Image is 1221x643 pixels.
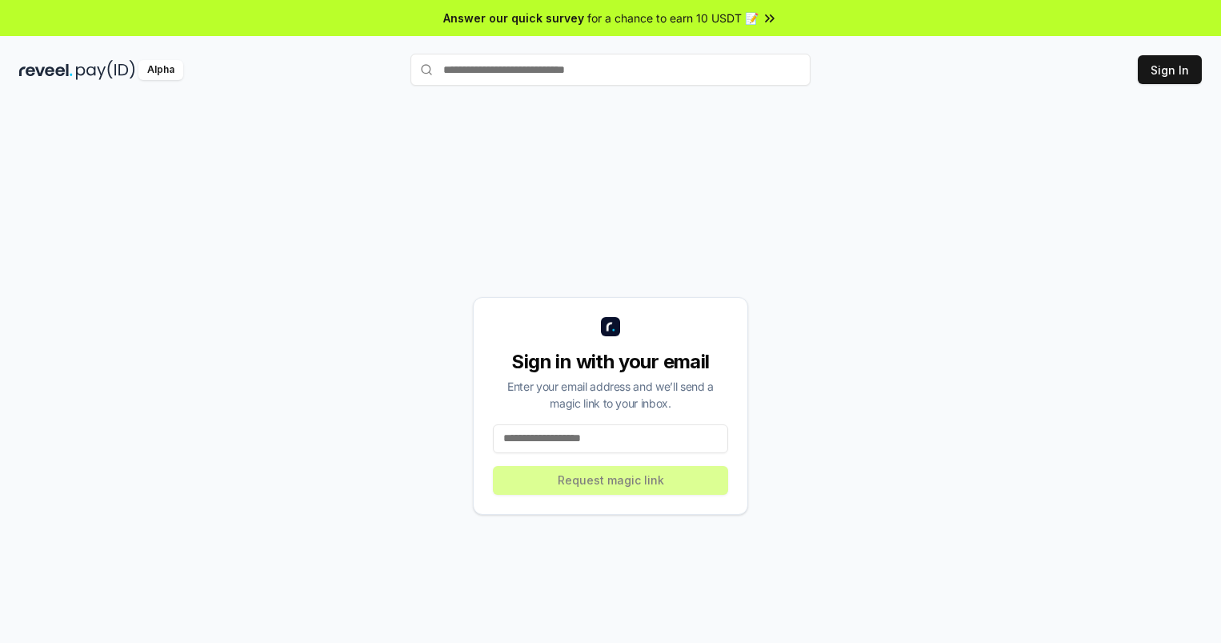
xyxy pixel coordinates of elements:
img: reveel_dark [19,60,73,80]
span: Answer our quick survey [443,10,584,26]
img: logo_small [601,317,620,336]
div: Enter your email address and we’ll send a magic link to your inbox. [493,378,728,412]
div: Sign in with your email [493,349,728,375]
div: Alpha [138,60,183,80]
span: for a chance to earn 10 USDT 📝 [587,10,759,26]
button: Sign In [1138,55,1202,84]
img: pay_id [76,60,135,80]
